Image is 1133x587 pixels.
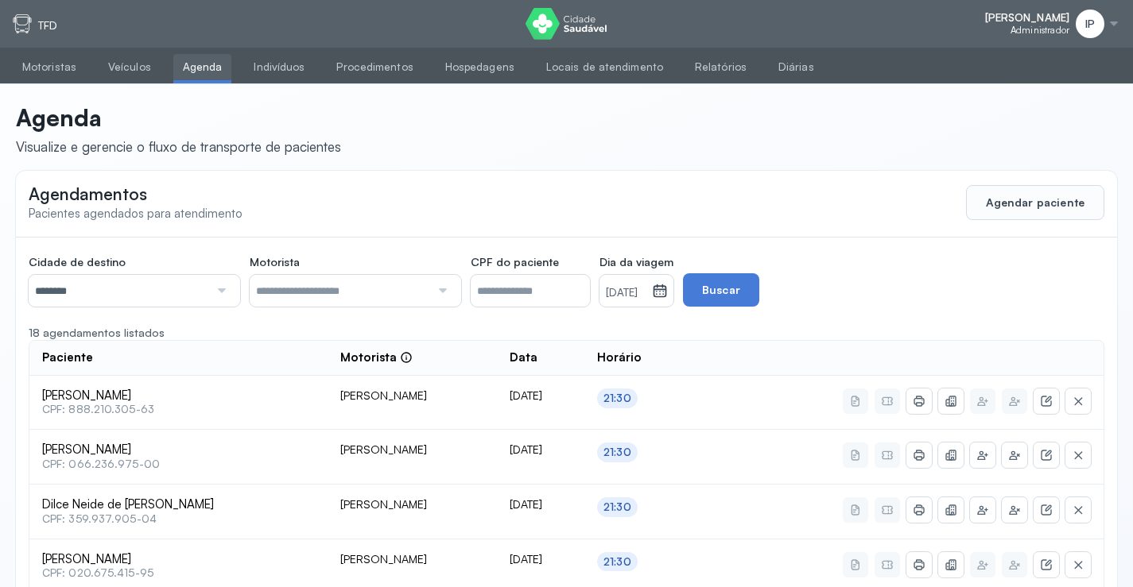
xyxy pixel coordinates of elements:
[16,103,341,132] p: Agenda
[340,350,413,365] div: Motorista
[537,54,673,80] a: Locais de atendimento
[42,512,315,526] span: CPF: 359.937.905-04
[683,273,759,307] button: Buscar
[327,54,422,80] a: Procedimentos
[42,566,315,580] span: CPF: 020.675.415-95
[173,54,232,80] a: Agenda
[13,14,32,33] img: tfd.svg
[42,442,315,458] span: [PERSON_NAME]
[250,255,300,269] span: Motorista
[99,54,161,80] a: Veículos
[42,497,315,512] span: Dilce Neide de [PERSON_NAME]
[510,388,572,403] div: [DATE]
[606,285,646,301] small: [DATE]
[1011,25,1069,36] span: Administrador
[597,350,642,365] span: Horário
[42,458,315,471] span: CPF: 066.236.975-00
[985,11,1069,25] span: [PERSON_NAME]
[340,442,484,457] div: [PERSON_NAME]
[685,54,756,80] a: Relatórios
[340,552,484,566] div: [PERSON_NAME]
[510,442,572,457] div: [DATE]
[42,403,315,416] span: CPF: 888.210.305-63
[603,446,631,459] div: 21:30
[38,19,57,33] p: TFD
[29,206,243,221] span: Pacientes agendados para atendimento
[1085,17,1095,31] span: IP
[340,497,484,512] div: [PERSON_NAME]
[526,8,607,40] img: logo do Cidade Saudável
[340,388,484,403] div: [PERSON_NAME]
[16,138,341,155] div: Visualize e gerencie o fluxo de transporte de pacientes
[769,54,824,80] a: Diárias
[42,350,93,365] span: Paciente
[436,54,524,80] a: Hospedagens
[13,54,86,80] a: Motoristas
[603,392,631,405] div: 21:30
[42,552,315,567] span: [PERSON_NAME]
[42,388,315,404] span: [PERSON_NAME]
[510,350,537,365] span: Data
[510,552,572,566] div: [DATE]
[510,497,572,512] div: [DATE]
[603,555,631,569] div: 21:30
[29,255,126,269] span: Cidade de destino
[244,54,314,80] a: Indivíduos
[29,326,1104,340] div: 18 agendamentos listados
[599,255,673,269] span: Dia da viagem
[966,185,1104,220] button: Agendar paciente
[29,183,147,204] span: Agendamentos
[471,255,559,269] span: CPF do paciente
[603,500,631,514] div: 21:30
